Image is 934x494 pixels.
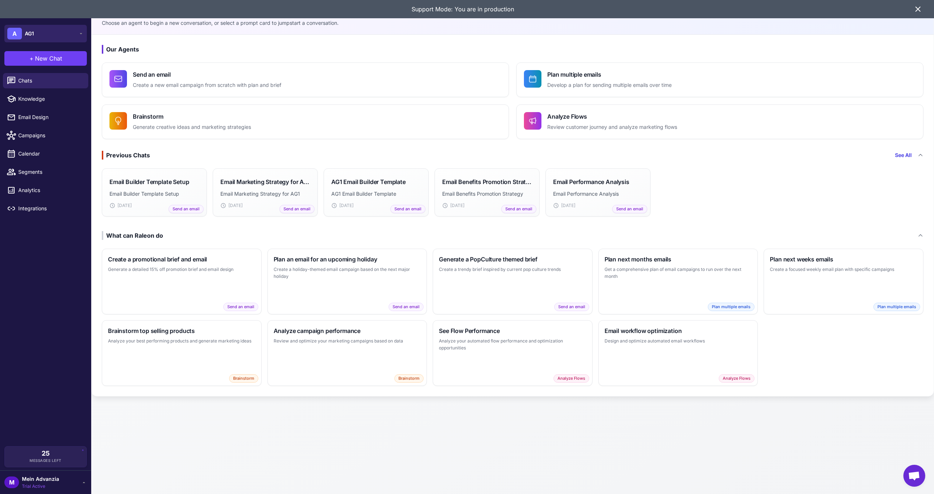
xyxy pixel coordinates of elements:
h4: Plan multiple emails [547,70,672,79]
p: Review and optimize your marketing campaigns based on data [274,337,421,345]
span: Send an email [223,303,258,311]
div: Open chat [903,465,925,487]
span: Brainstorm [229,374,258,383]
button: Create a promotional brief and emailGenerate a detailed 15% off promotion brief and email designS... [102,249,262,314]
h3: Plan an email for an upcoming holiday [274,255,421,264]
span: Knowledge [18,95,82,103]
button: Plan next months emailsGet a comprehensive plan of email campaigns to run over the next monthPlan... [598,249,758,314]
span: Send an email [501,205,536,213]
h3: Email Benefits Promotion Strategy [442,177,532,186]
div: Previous Chats [102,151,150,160]
button: Plan next weeks emailsCreate a focused weekly email plan with specific campaignsPlan multiple emails [764,249,923,314]
span: Send an email [169,205,204,213]
p: Design and optimize automated email workflows [605,337,752,345]
h4: Brainstorm [133,112,251,121]
h3: See Flow Performance [439,326,586,335]
div: [DATE] [220,202,310,209]
div: [DATE] [331,202,421,209]
p: Generate a detailed 15% off promotion brief and email design [108,266,255,273]
span: Messages Left [30,458,62,463]
span: Calendar [18,150,82,158]
span: + [30,54,34,63]
span: Send an email [279,205,314,213]
button: Analyze campaign performanceReview and optimize your marketing campaigns based on dataBrainstorm [267,320,427,386]
a: Analytics [3,183,88,198]
p: Analyze your best performing products and generate marketing ideas [108,337,255,345]
p: Create a holiday-themed email campaign based on the next major holiday [274,266,421,280]
span: Plan multiple emails [708,303,754,311]
h3: AG1 Email Builder Template [331,177,406,186]
a: Email Design [3,110,88,125]
button: BrainstormGenerate creative ideas and marketing strategies [102,104,509,139]
p: Review customer journey and analyze marketing flows [547,123,677,131]
h3: Email workflow optimization [605,326,752,335]
p: Create a new email campaign from scratch with plan and brief [133,81,281,89]
p: Create a focused weekly email plan with specific campaigns [770,266,917,273]
p: Create a trendy brief inspired by current pop culture trends [439,266,586,273]
span: 25 [42,450,50,457]
button: Brainstorm top selling productsAnalyze your best performing products and generate marketing ideas... [102,320,262,386]
button: Send an emailCreate a new email campaign from scratch with plan and brief [102,62,509,97]
button: Generate a PopCulture themed briefCreate a trendy brief inspired by current pop culture trendsSen... [433,249,593,314]
span: Plan multiple emails [873,303,920,311]
span: Send an email [612,205,647,213]
p: Email Builder Template Setup [109,190,199,198]
button: AAG1 [4,25,87,42]
span: Brainstorm [394,374,424,383]
h4: Send an email [133,70,281,79]
h3: Plan next months emails [605,255,752,264]
h3: Create a promotional brief and email [108,255,255,264]
div: [DATE] [442,202,532,209]
button: Plan multiple emailsDevelop a plan for sending multiple emails over time [516,62,923,97]
button: Email workflow optimizationDesign and optimize automated email workflowsAnalyze Flows [598,320,758,386]
a: See All [895,151,912,159]
span: Analyze Flows [719,374,754,383]
span: Integrations [18,204,82,212]
span: Email Design [18,113,82,121]
h3: Email Marketing Strategy for AG1 [220,177,310,186]
button: Plan an email for an upcoming holidayCreate a holiday-themed email campaign based on the next maj... [267,249,427,314]
span: AG1 [25,30,34,38]
span: Send an email [390,205,425,213]
a: Chats [3,73,88,88]
span: Analyze Flows [553,374,589,383]
p: Choose an agent to begin a new conversation, or select a prompt card to jumpstart a conversation. [102,19,923,27]
a: Calendar [3,146,88,161]
div: [DATE] [109,202,199,209]
button: Analyze FlowsReview customer journey and analyze marketing flows [516,104,923,139]
div: M [4,476,19,488]
span: Segments [18,168,82,176]
div: [DATE] [553,202,643,209]
h3: Email Performance Analysis [553,177,629,186]
p: Analyze your automated flow performance and optimization opportunities [439,337,586,352]
span: Send an email [389,303,424,311]
span: Mein Advanzia [22,475,59,483]
h3: Plan next weeks emails [770,255,917,264]
button: See Flow PerformanceAnalyze your automated flow performance and optimization opportunitiesAnalyze... [433,320,593,386]
h3: Email Builder Template Setup [109,177,189,186]
a: Knowledge [3,91,88,107]
span: Chats [18,77,82,85]
p: Generate creative ideas and marketing strategies [133,123,251,131]
span: New Chat [35,54,62,63]
h3: Our Agents [102,45,923,54]
p: Email Performance Analysis [553,190,643,198]
p: Email Benefits Promotion Strategy [442,190,532,198]
div: A [7,28,22,39]
h4: Analyze Flows [547,112,677,121]
p: Email Marketing Strategy for AG1 [220,190,310,198]
p: AG1 Email Builder Template [331,190,421,198]
h3: Analyze campaign performance [274,326,421,335]
a: Integrations [3,201,88,216]
span: Send an email [554,303,589,311]
h3: Brainstorm top selling products [108,326,255,335]
span: Trial Active [22,483,59,490]
div: What can Raleon do [102,231,163,240]
span: Analytics [18,186,82,194]
p: Develop a plan for sending multiple emails over time [547,81,672,89]
p: Get a comprehensive plan of email campaigns to run over the next month [605,266,752,280]
span: Campaigns [18,131,82,139]
button: +New Chat [4,51,87,66]
h3: Generate a PopCulture themed brief [439,255,586,264]
a: Campaigns [3,128,88,143]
